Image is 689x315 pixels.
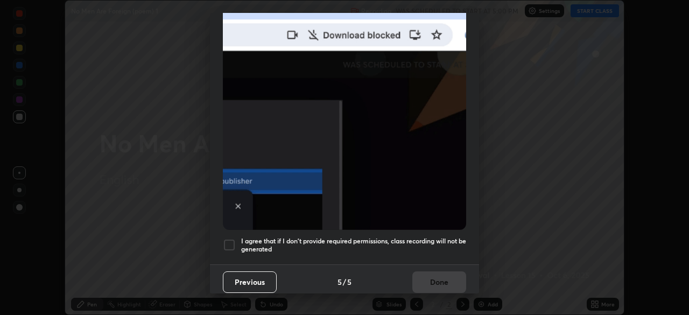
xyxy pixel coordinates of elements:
[223,271,277,293] button: Previous
[347,276,351,288] h4: 5
[241,237,466,254] h5: I agree that if I don't provide required permissions, class recording will not be generated
[338,276,342,288] h4: 5
[343,276,346,288] h4: /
